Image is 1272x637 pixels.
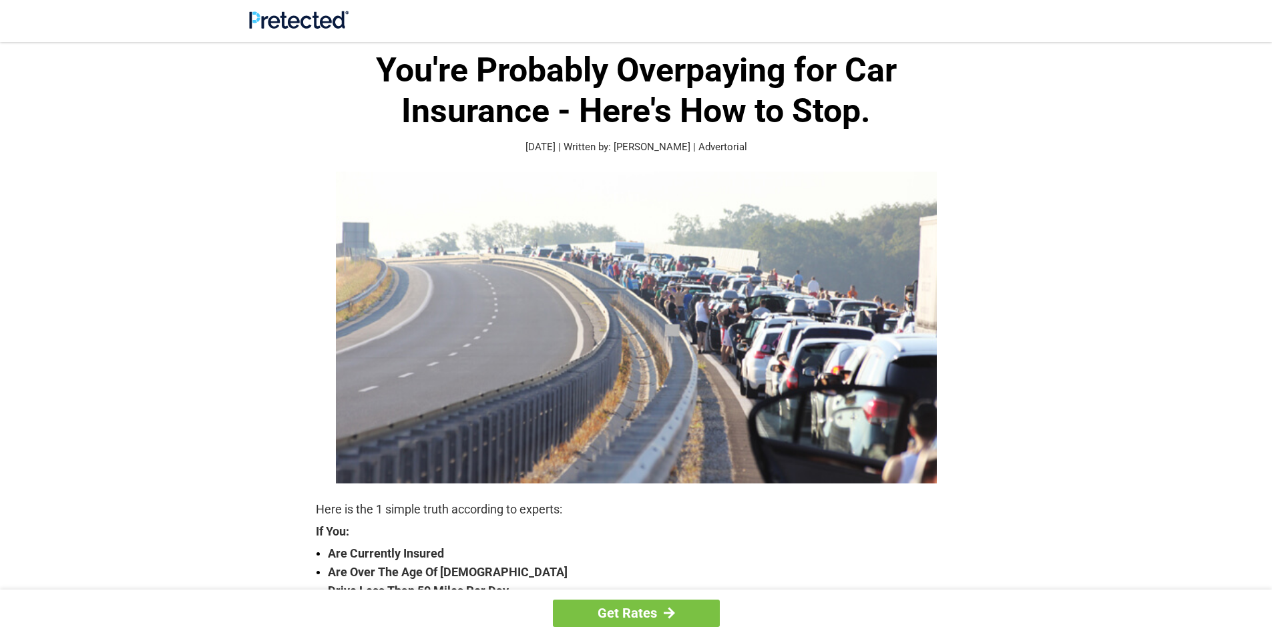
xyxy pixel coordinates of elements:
strong: Are Over The Age Of [DEMOGRAPHIC_DATA] [328,563,957,582]
p: [DATE] | Written by: [PERSON_NAME] | Advertorial [316,140,957,155]
a: Site Logo [249,19,349,31]
strong: Are Currently Insured [328,544,957,563]
p: Here is the 1 simple truth according to experts: [316,500,957,519]
img: Site Logo [249,11,349,29]
a: Get Rates [553,600,720,627]
strong: Drive Less Than 50 Miles Per Day [328,582,957,600]
strong: If You: [316,525,957,538]
h1: You're Probably Overpaying for Car Insurance - Here's How to Stop. [316,50,957,132]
